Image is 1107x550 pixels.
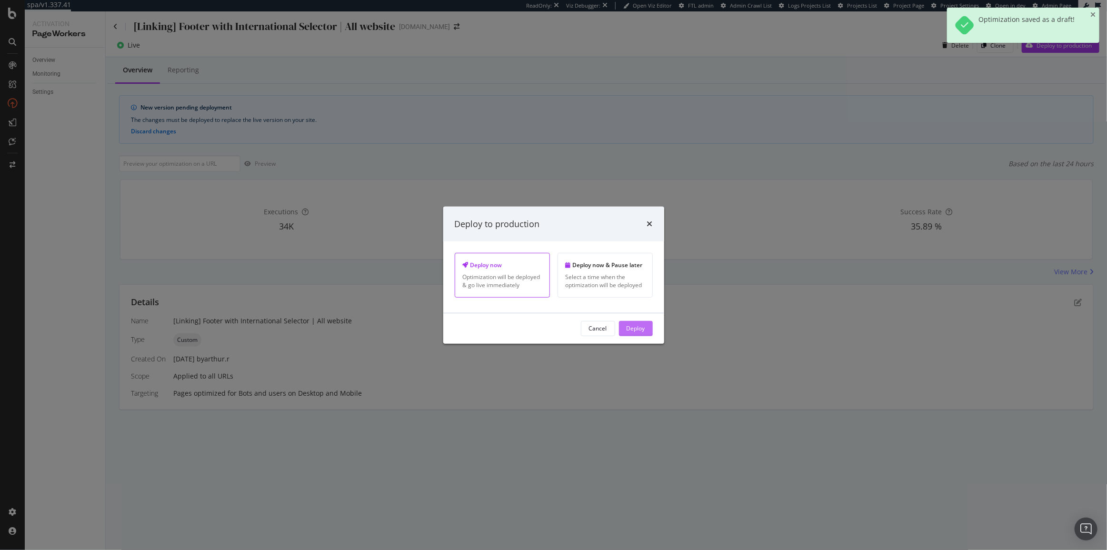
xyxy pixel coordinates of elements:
div: Open Intercom Messenger [1075,518,1097,540]
div: Optimization will be deployed & go live immediately [463,273,542,289]
div: Deploy to production [455,218,540,230]
div: Optimization saved as a draft! [978,15,1075,35]
button: Deploy [619,321,653,336]
div: Select a time when the optimization will be deployed [566,273,645,289]
button: Cancel [581,321,615,336]
div: Cancel [589,324,607,332]
div: Deploy now [463,261,542,269]
div: Deploy [627,324,645,332]
div: Deploy now & Pause later [566,261,645,269]
div: times [647,218,653,230]
div: close toast [1090,11,1096,18]
div: modal [443,206,664,343]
